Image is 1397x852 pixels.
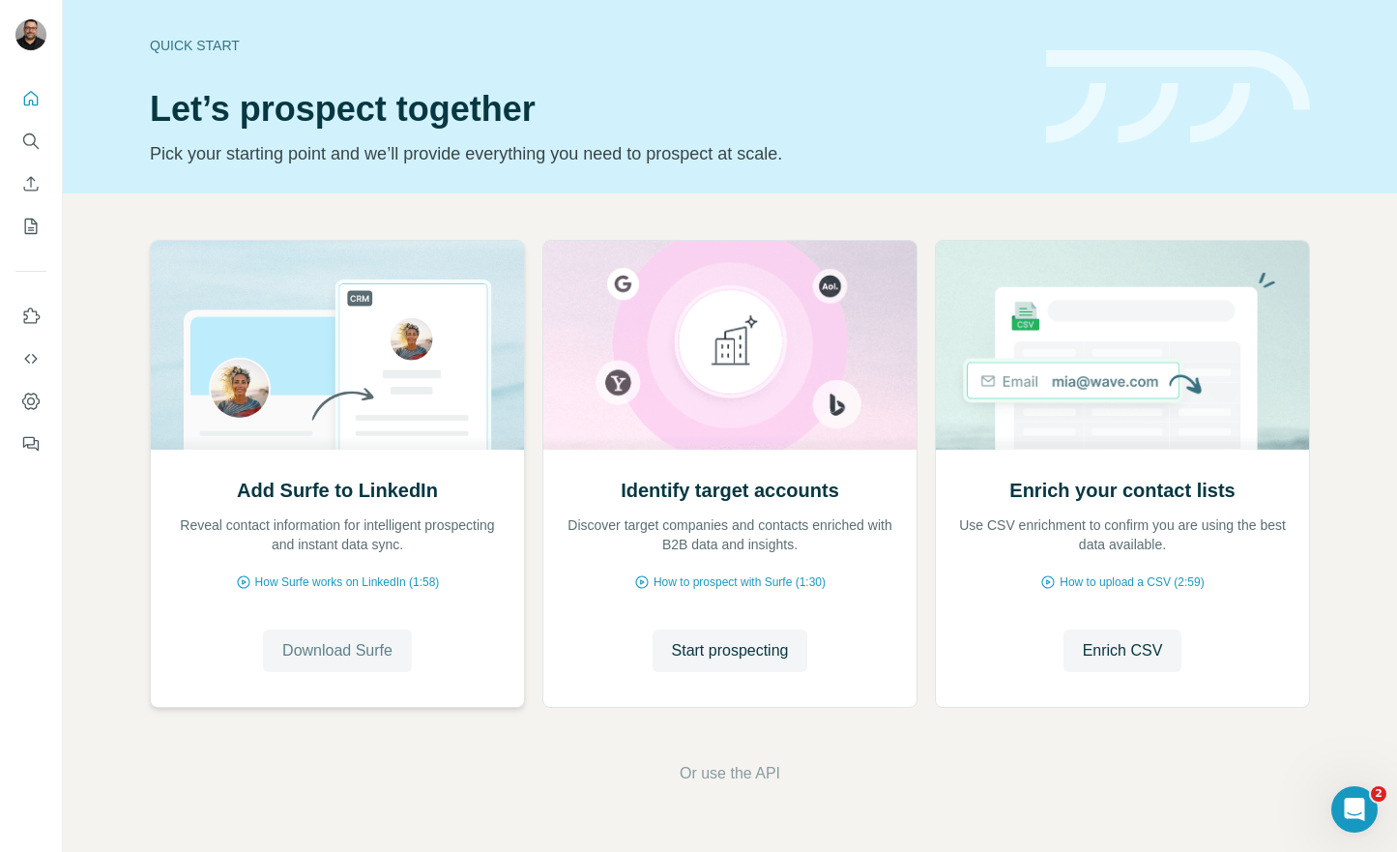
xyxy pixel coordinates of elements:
p: Reveal contact information for intelligent prospecting and instant data sync. [170,515,505,554]
span: Download Surfe [282,639,393,662]
div: Quick start [150,36,1023,55]
button: Dashboard [15,384,46,419]
img: Avatar [15,19,46,50]
span: How to prospect with Surfe (1:30) [654,573,826,591]
iframe: Intercom live chat [1331,786,1378,833]
h2: Enrich your contact lists [1009,477,1235,504]
h2: Add Surfe to LinkedIn [237,477,438,504]
h1: Let’s prospect together [150,90,1023,129]
button: Feedback [15,426,46,461]
span: How to upload a CSV (2:59) [1060,573,1204,591]
button: Or use the API [680,762,780,785]
button: Start prospecting [653,630,808,672]
p: Use CSV enrichment to confirm you are using the best data available. [955,515,1290,554]
button: Enrich CSV [15,166,46,201]
span: Enrich CSV [1083,639,1163,662]
button: Use Surfe on LinkedIn [15,299,46,334]
button: Use Surfe API [15,341,46,376]
span: Start prospecting [672,639,789,662]
img: banner [1046,50,1310,144]
button: Search [15,124,46,159]
button: My lists [15,209,46,244]
img: Identify target accounts [542,241,917,450]
button: Quick start [15,81,46,116]
span: How Surfe works on LinkedIn (1:58) [255,573,440,591]
p: Pick your starting point and we’ll provide everything you need to prospect at scale. [150,140,1023,167]
p: Discover target companies and contacts enriched with B2B data and insights. [563,515,897,554]
span: 2 [1371,786,1386,802]
button: Download Surfe [263,630,412,672]
img: Enrich your contact lists [935,241,1310,450]
h2: Identify target accounts [621,477,839,504]
img: Add Surfe to LinkedIn [150,241,525,450]
button: Enrich CSV [1063,630,1182,672]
